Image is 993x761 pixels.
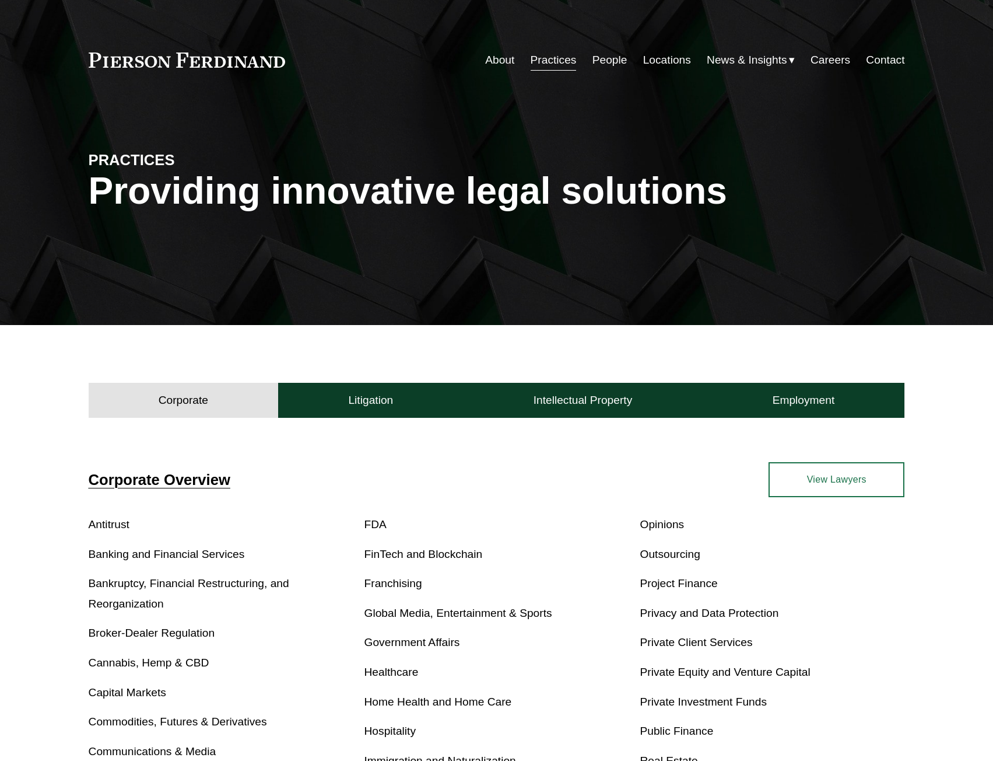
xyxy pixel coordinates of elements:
a: Hospitality [364,725,416,737]
a: Cannabis, Hemp & CBD [89,657,209,669]
a: Commodities, Futures & Derivatives [89,715,267,728]
a: Banking and Financial Services [89,548,245,560]
a: Private Equity and Venture Capital [640,666,810,678]
a: Corporate Overview [89,472,230,488]
h4: Intellectual Property [534,393,633,407]
a: folder dropdown [707,49,795,71]
a: View Lawyers [769,462,904,497]
a: Antitrust [89,518,129,530]
h4: Corporate [159,393,208,407]
a: Government Affairs [364,636,460,648]
a: Capital Markets [89,686,166,699]
h4: Litigation [348,393,393,407]
a: Bankruptcy, Financial Restructuring, and Reorganization [89,577,289,610]
a: Home Health and Home Care [364,696,512,708]
a: Public Finance [640,725,713,737]
h1: Providing innovative legal solutions [89,170,905,212]
a: Private Investment Funds [640,696,767,708]
h4: PRACTICES [89,151,293,169]
a: Franchising [364,577,422,589]
a: Project Finance [640,577,717,589]
a: Global Media, Entertainment & Sports [364,607,552,619]
a: Broker-Dealer Regulation [89,627,215,639]
h4: Employment [773,393,835,407]
span: News & Insights [707,50,787,71]
a: FDA [364,518,387,530]
a: Outsourcing [640,548,700,560]
a: About [485,49,514,71]
a: People [592,49,627,71]
a: Healthcare [364,666,419,678]
a: Locations [643,49,691,71]
a: Practices [531,49,577,71]
a: Communications & Media [89,745,216,757]
a: Careers [810,49,850,71]
a: FinTech and Blockchain [364,548,483,560]
a: Private Client Services [640,636,752,648]
a: Contact [866,49,904,71]
a: Opinions [640,518,684,530]
a: Privacy and Data Protection [640,607,778,619]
